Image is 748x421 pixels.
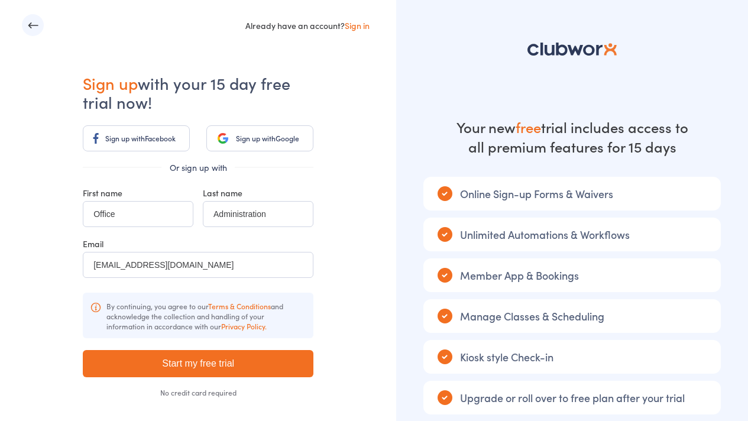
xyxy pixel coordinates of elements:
div: Online Sign-up Forms & Waivers [423,177,721,210]
span: Sign up with [236,133,276,143]
h1: with your 15 day free trial now! [83,73,313,111]
div: Email [83,238,313,250]
div: Or sign up with [83,161,313,173]
div: Already have an account? [245,20,370,31]
div: Unlimited Automations & Workflows [423,218,721,251]
div: Manage Classes & Scheduling [423,299,721,333]
input: First name [83,201,193,227]
img: logo-81c5d2ba81851df8b7b8b3f485ec5aa862684ab1dc4821eed5b71d8415c3dc76.svg [527,43,617,56]
a: Terms & Conditions [208,301,271,311]
a: Sign up withFacebook [83,125,190,151]
div: No credit card required [83,389,313,396]
strong: free [516,117,541,137]
a: Sign up withGoogle [206,125,313,151]
div: By continuing, you agree to our and acknowledge the collection and handling of your information i... [83,293,313,338]
div: Your new trial includes access to all premium features for 15 days [454,117,691,156]
input: Start my free trial [83,350,313,377]
div: Upgrade or roll over to free plan after your trial [423,381,721,414]
span: Sign up with [105,133,145,143]
input: Last name [203,201,313,227]
div: Member App & Bookings [423,258,721,292]
input: Your business email [83,252,313,278]
div: Last name [203,187,313,199]
a: Privacy Policy. [221,321,267,331]
div: First name [83,187,193,199]
span: Sign up [83,72,138,94]
div: Kiosk style Check-in [423,340,721,374]
a: Sign in [345,20,370,31]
